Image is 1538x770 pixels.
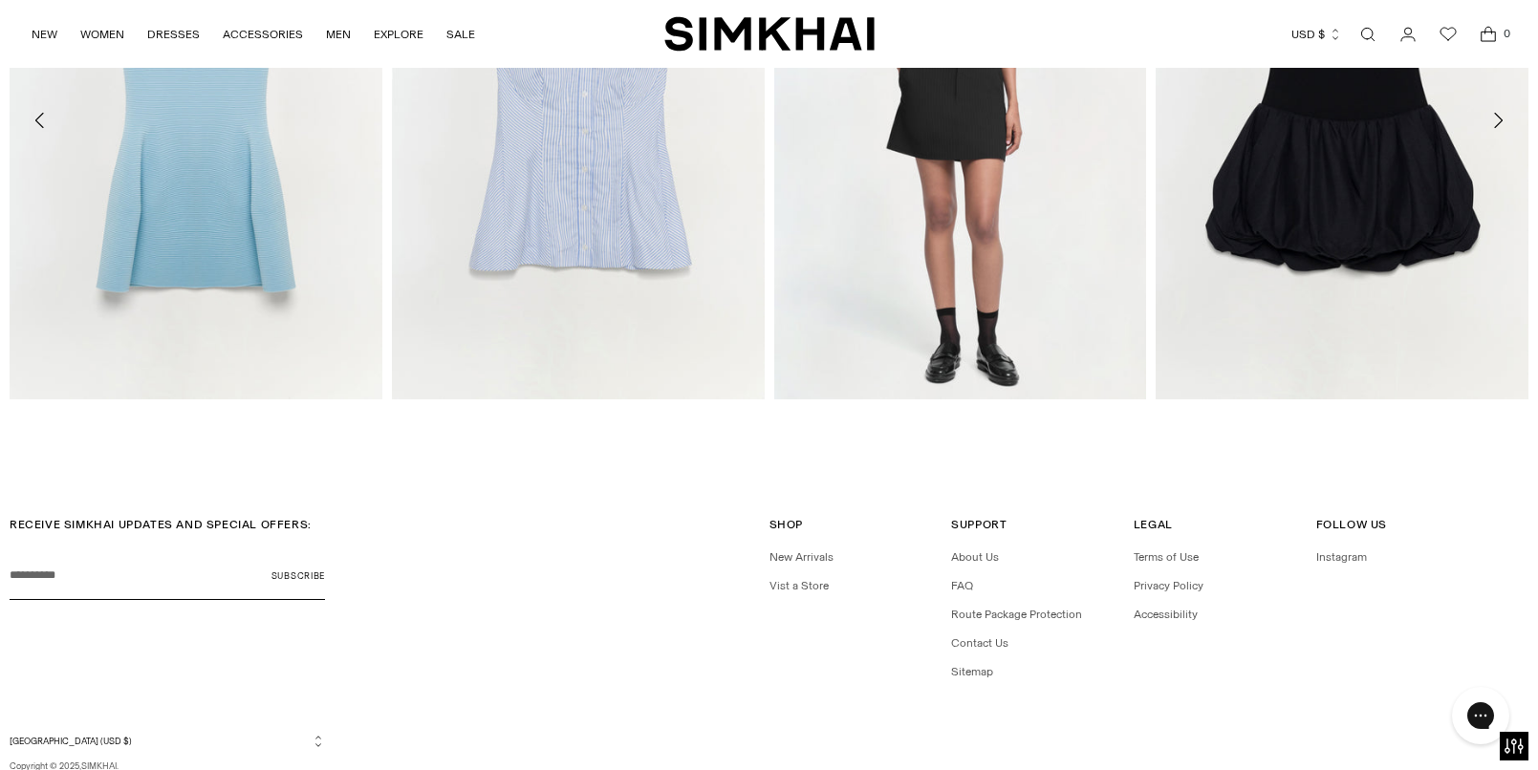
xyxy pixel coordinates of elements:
a: Vist a Store [769,579,829,592]
a: SALE [446,13,475,55]
span: 0 [1498,25,1515,42]
a: Terms of Use [1134,550,1199,564]
a: DRESSES [147,13,200,55]
a: Route Package Protection [951,608,1082,621]
a: NEW [32,13,57,55]
a: Instagram [1316,550,1367,564]
a: SIMKHAI [664,15,875,53]
a: Open search modal [1349,15,1387,53]
a: Sitemap [951,665,993,678]
a: EXPLORE [374,13,423,55]
button: Move to next carousel slide [1477,99,1519,141]
a: Open cart modal [1469,15,1507,53]
iframe: Gorgias live chat messenger [1442,680,1519,751]
span: Shop [769,518,803,531]
a: Accessibility [1134,608,1198,621]
a: Contact Us [951,636,1008,650]
a: FAQ [951,579,973,592]
iframe: Sign Up via Text for Offers [15,697,192,755]
span: Legal [1134,518,1173,531]
a: MEN [326,13,351,55]
a: About Us [951,550,999,564]
span: Follow Us [1316,518,1387,531]
a: Wishlist [1429,15,1467,53]
button: Subscribe [271,552,325,600]
a: Go to the account page [1389,15,1427,53]
span: RECEIVE SIMKHAI UPDATES AND SPECIAL OFFERS: [10,518,312,531]
button: Move to previous carousel slide [19,99,61,141]
a: New Arrivals [769,550,834,564]
span: Support [951,518,1007,531]
a: Privacy Policy [1134,579,1203,592]
a: ACCESSORIES [223,13,303,55]
button: [GEOGRAPHIC_DATA] (USD $) [10,734,325,748]
a: WOMEN [80,13,124,55]
button: USD $ [1291,13,1342,55]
